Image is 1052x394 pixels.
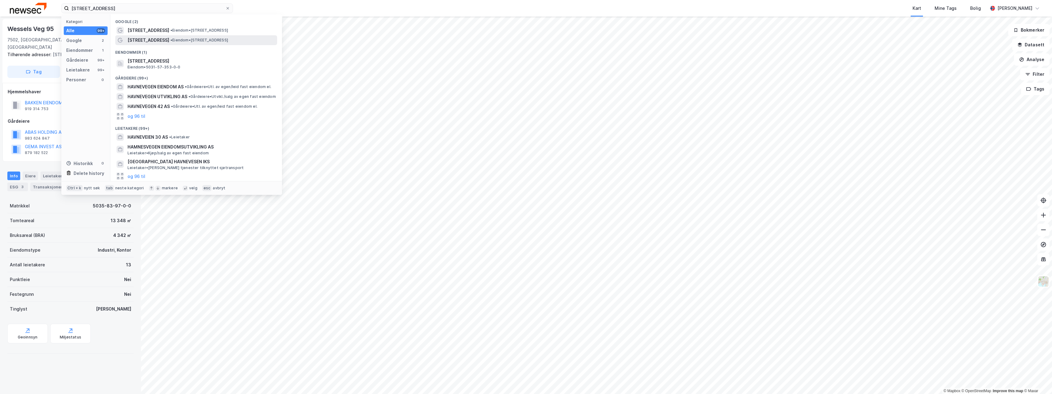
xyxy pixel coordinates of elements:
div: Transaksjoner [30,183,72,191]
span: • [171,104,173,109]
div: Industri, Kontor [98,246,131,254]
span: [STREET_ADDRESS] [128,57,275,65]
input: Søk på adresse, matrikkel, gårdeiere, leietakere eller personer [69,4,225,13]
button: og 96 til [128,113,145,120]
div: Tinglyst [10,305,27,313]
div: 7502, [GEOGRAPHIC_DATA], [GEOGRAPHIC_DATA] [7,36,104,51]
div: Wessels Veg 95 [7,24,55,34]
span: Eiendom • 5031-57-353-0-0 [128,65,181,70]
span: Eiendom • [STREET_ADDRESS] [170,28,228,33]
span: • [185,84,187,89]
div: ESG [7,183,28,191]
div: Bruksareal (BRA) [10,232,45,239]
div: 13 [126,261,131,268]
div: Leietakere [40,172,74,180]
span: Leietaker • Kjøp/salg av egen fast eiendom [128,151,209,156]
button: Analyse [1014,53,1050,66]
div: Eiere [23,172,38,180]
button: Bokmerker [1008,24,1050,36]
div: 2 [100,38,105,43]
div: Historikk [66,160,93,167]
div: [PERSON_NAME] [997,5,1032,12]
div: velg [189,186,197,191]
div: Ctrl + k [66,185,83,191]
span: Leietaker [169,135,190,140]
div: 983 624 847 [25,136,50,141]
div: Info [7,172,20,180]
button: Datasett [1012,39,1050,51]
a: OpenStreetMap [962,389,991,393]
div: 0 [100,77,105,82]
div: Tomteareal [10,217,34,224]
div: 99+ [97,58,105,63]
div: Nei [124,276,131,283]
button: Filter [1020,68,1050,80]
div: Gårdeiere [8,118,133,125]
img: Z [1038,276,1049,287]
div: neste kategori [115,186,144,191]
span: [GEOGRAPHIC_DATA] HAVNEVESEN IKS [128,158,275,165]
div: 1 [100,48,105,53]
div: Matrikkel [10,202,30,210]
div: Antall leietakere [10,261,45,268]
button: og 96 til [128,172,145,180]
div: Leietakere (99+) [110,121,282,132]
div: [PERSON_NAME] [96,305,131,313]
div: 0 [100,161,105,166]
div: Gårdeiere (99+) [110,71,282,82]
span: Gårdeiere • Utl. av egen/leid fast eiendom el. [171,104,257,109]
span: • [170,38,172,42]
div: Mine Tags [935,5,957,12]
div: Bolig [970,5,981,12]
div: Eiendommer (1) [110,45,282,56]
div: Miljøstatus [60,335,81,340]
div: Nei [124,291,131,298]
div: 919 314 753 [25,106,48,111]
div: Personer [66,76,86,83]
span: • [169,135,171,139]
div: avbryt [213,186,225,191]
a: Mapbox [943,389,960,393]
div: Kart [913,5,921,12]
span: [STREET_ADDRESS] [128,37,169,44]
iframe: Chat Widget [1021,365,1052,394]
div: Eiendommer [66,47,93,54]
div: 879 182 522 [25,150,48,155]
img: newsec-logo.f6e21ccffca1b3a03d2d.png [10,3,47,14]
div: Hjemmelshaver [8,88,133,95]
span: • [170,28,172,33]
span: • [189,94,190,99]
div: 99+ [97,28,105,33]
span: Gårdeiere • Utvikl./salg av egen fast eiendom [189,94,276,99]
div: 3 [19,184,25,190]
div: Kategori [66,19,108,24]
span: HAVNEVEGEN 42 AS [128,103,170,110]
div: 5035-83-97-0-0 [93,202,131,210]
div: nytt søk [84,186,100,191]
div: Google (2) [110,14,282,25]
div: Google [66,37,82,44]
div: esc [202,185,212,191]
span: Gårdeiere • Utl. av egen/leid fast eiendom el. [185,84,271,89]
button: Tag [7,66,60,78]
div: Kontrollprogram for chat [1021,365,1052,394]
div: markere [162,186,178,191]
div: Eiendomstype [10,246,40,254]
div: Punktleie [10,276,30,283]
div: Delete history [74,170,104,177]
div: 4 342 ㎡ [113,232,131,239]
span: HAVNEVEIEN 30 AS [128,133,168,141]
span: Eiendom • [STREET_ADDRESS] [170,38,228,43]
div: tab [105,185,114,191]
a: Improve this map [993,389,1023,393]
div: Gårdeiere [66,56,88,64]
div: Geoinnsyn [18,335,38,340]
div: Alle [66,27,74,34]
span: HAMNESVEGEN EIENDOMSUTVIKLING AS [128,143,275,151]
span: Leietaker • [PERSON_NAME] tjenester tilknyttet sjøtransport [128,165,244,170]
div: Festegrunn [10,291,34,298]
span: HAVNEVEGEN EIENDOM AS [128,83,184,91]
span: Tilhørende adresser: [7,52,53,57]
div: 13 348 ㎡ [111,217,131,224]
div: [STREET_ADDRESS] [7,51,129,58]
